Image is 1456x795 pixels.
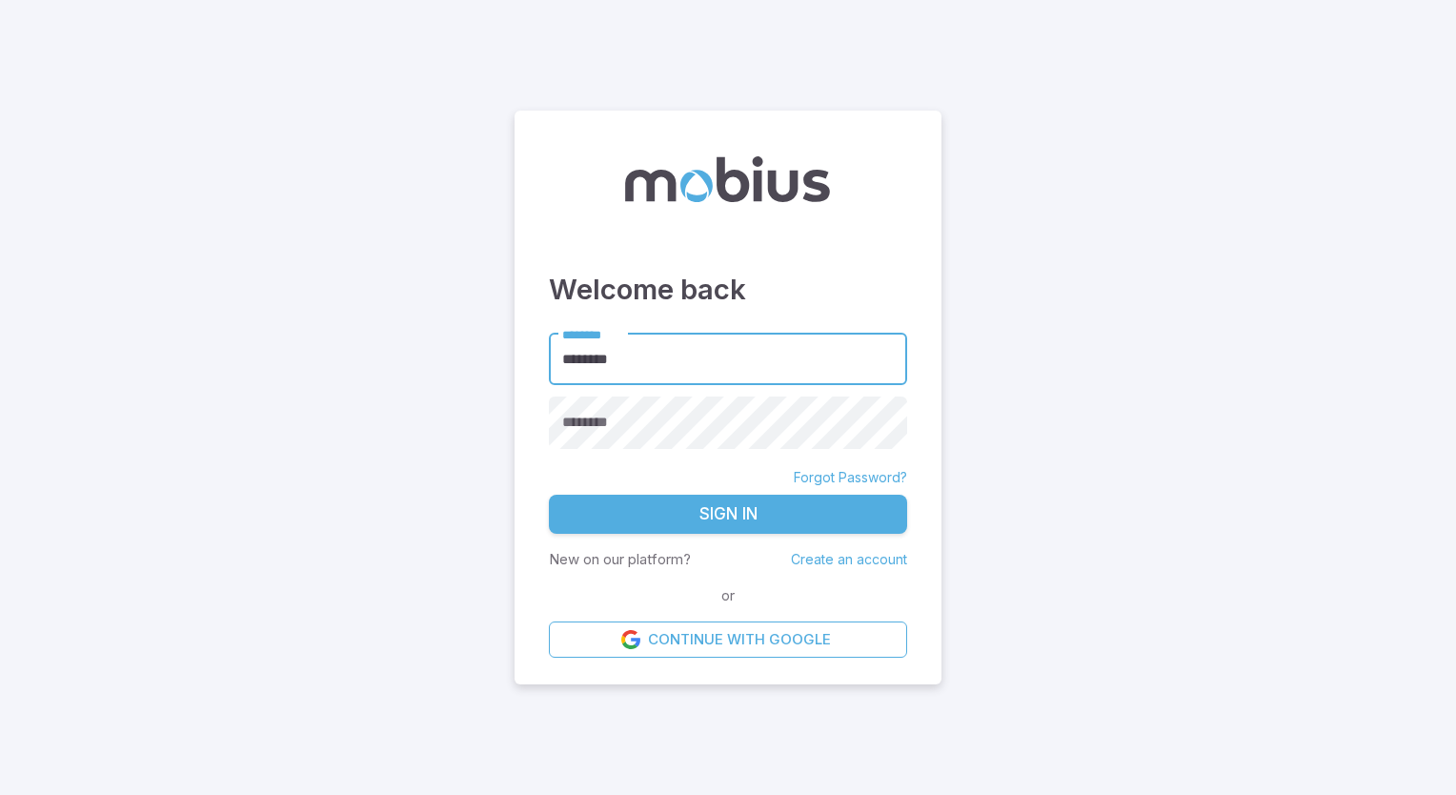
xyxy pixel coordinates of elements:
h3: Welcome back [549,269,907,311]
a: Forgot Password? [794,468,907,487]
a: Continue with Google [549,622,907,658]
button: Sign In [549,495,907,535]
span: or [717,585,739,606]
a: Create an account [791,551,907,567]
p: New on our platform? [549,549,691,570]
